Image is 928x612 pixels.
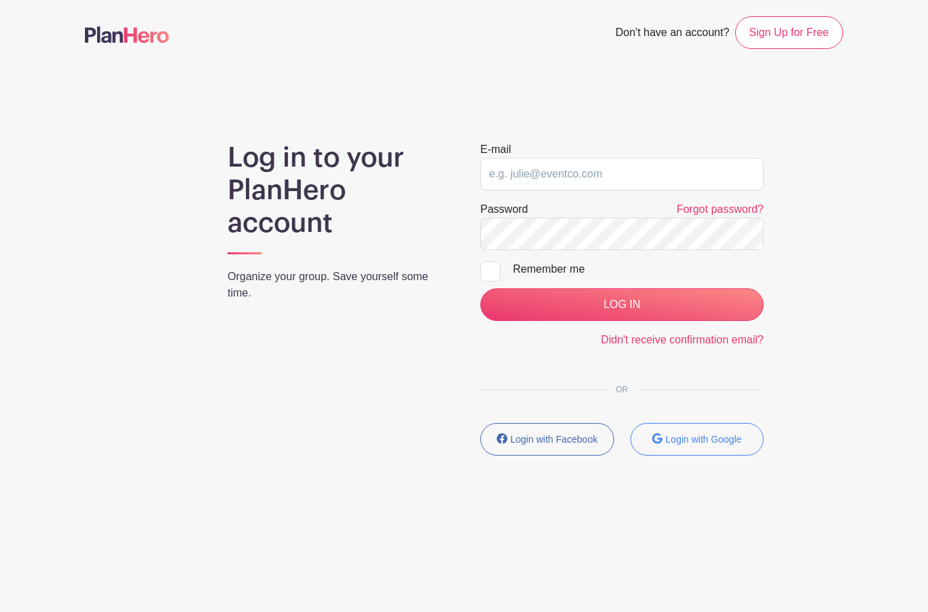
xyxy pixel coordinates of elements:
input: LOG IN [480,288,764,321]
button: Login with Facebook [480,423,614,456]
input: e.g. julie@eventco.com [480,158,764,190]
div: Remember me [513,261,764,277]
small: Login with Facebook [510,434,597,445]
span: Don't have an account? [615,19,730,49]
label: E-mail [480,141,511,158]
a: Didn't receive confirmation email? [601,334,764,345]
p: Organize your group. Save yourself some time. [228,269,448,301]
button: Login with Google [630,423,764,456]
a: Forgot password? [677,203,764,215]
h1: Log in to your PlanHero account [228,141,448,239]
img: logo-507f7623f17ff9eddc593b1ce0a138ce2505c220e1c5a4e2b4648c50719b7d32.svg [85,27,169,43]
span: OR [605,385,639,394]
small: Login with Google [666,434,742,445]
a: Sign Up for Free [735,16,843,49]
label: Password [480,201,528,218]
